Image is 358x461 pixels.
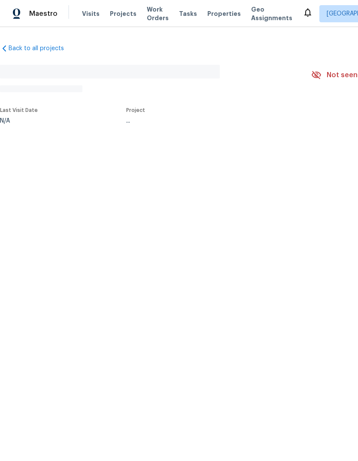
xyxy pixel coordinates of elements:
[207,9,241,18] span: Properties
[251,5,292,22] span: Geo Assignments
[179,11,197,17] span: Tasks
[82,9,100,18] span: Visits
[147,5,169,22] span: Work Orders
[126,118,291,124] div: ...
[126,108,145,113] span: Project
[110,9,137,18] span: Projects
[29,9,58,18] span: Maestro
